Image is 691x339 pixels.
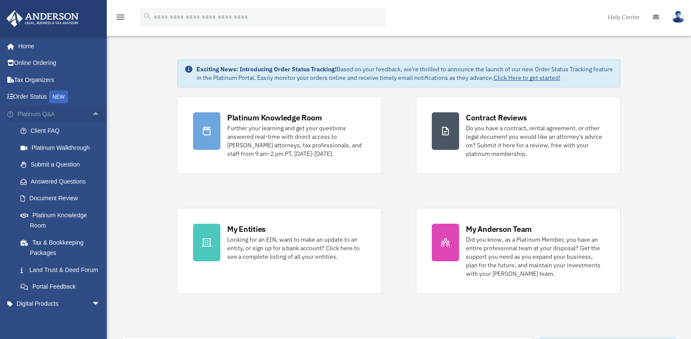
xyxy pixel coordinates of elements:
[12,123,113,140] a: Client FAQ
[49,91,68,103] div: NEW
[12,173,113,190] a: Answered Questions
[92,105,109,123] span: arrow_drop_up
[177,208,382,294] a: My Entities Looking for an EIN, want to make an update to an entity, or sign up for a bank accoun...
[6,71,113,88] a: Tax Organizers
[227,124,366,158] div: Further your learning and get your questions answered real-time with direct access to [PERSON_NAM...
[115,15,126,22] a: menu
[466,235,605,278] div: Did you know, as a Platinum Member, you have an entire professional team at your disposal? Get th...
[177,96,382,174] a: Platinum Knowledge Room Further your learning and get your questions answered real-time with dire...
[92,295,109,313] span: arrow_drop_down
[196,65,613,82] div: Based on your feedback, we're thrilled to announce the launch of our new Order Status Tracking fe...
[494,74,560,82] a: Click Here to get started!
[6,88,113,106] a: Order StatusNEW
[6,105,113,123] a: Platinum Q&Aarrow_drop_up
[12,156,113,173] a: Submit a Question
[196,65,337,73] strong: Exciting News: Introducing Order Status Tracking!
[12,139,113,156] a: Platinum Walkthrough
[12,190,113,207] a: Document Review
[672,11,685,23] img: User Pic
[227,235,366,261] div: Looking for an EIN, want to make an update to an entity, or sign up for a bank account? Click her...
[12,278,113,295] a: Portal Feedback
[466,112,527,123] div: Contract Reviews
[12,234,113,261] a: Tax & Bookkeeping Packages
[143,12,152,21] i: search
[227,112,322,123] div: Platinum Knowledge Room
[6,38,109,55] a: Home
[6,295,113,312] a: Digital Productsarrow_drop_down
[115,12,126,22] i: menu
[416,208,621,294] a: My Anderson Team Did you know, as a Platinum Member, you have an entire professional team at your...
[466,124,605,158] div: Do you have a contract, rental agreement, or other legal document you would like an attorney's ad...
[6,55,113,72] a: Online Ordering
[416,96,621,174] a: Contract Reviews Do you have a contract, rental agreement, or other legal document you would like...
[227,224,266,234] div: My Entities
[4,10,81,27] img: Anderson Advisors Platinum Portal
[466,224,532,234] div: My Anderson Team
[12,261,113,278] a: Land Trust & Deed Forum
[12,207,113,234] a: Platinum Knowledge Room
